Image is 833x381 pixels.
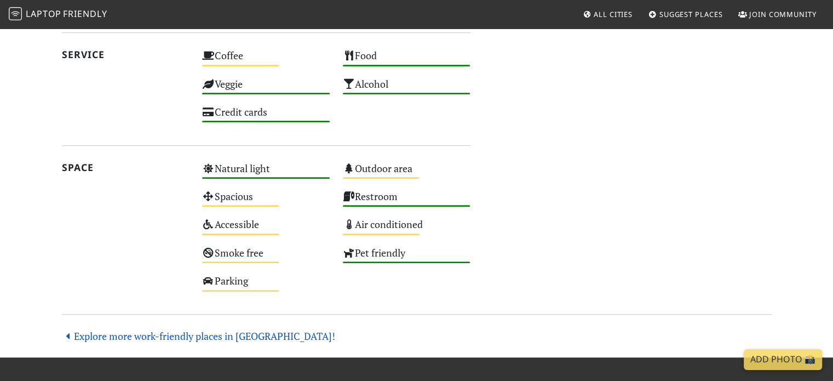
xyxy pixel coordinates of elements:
[336,47,477,75] div: Food
[196,75,336,103] div: Veggie
[62,162,189,173] h2: Space
[749,9,817,19] span: Join Community
[62,49,189,60] h2: Service
[336,187,477,215] div: Restroom
[659,9,723,19] span: Suggest Places
[63,8,107,20] span: Friendly
[9,5,107,24] a: LaptopFriendly LaptopFriendly
[336,215,477,243] div: Air conditioned
[196,160,336,187] div: Natural light
[578,4,637,24] a: All Cities
[196,47,336,75] div: Coffee
[26,8,61,20] span: Laptop
[62,329,336,343] a: Explore more work-friendly places in [GEOGRAPHIC_DATA]!
[734,4,821,24] a: Join Community
[9,7,22,20] img: LaptopFriendly
[336,160,477,187] div: Outdoor area
[196,187,336,215] div: Spacious
[594,9,633,19] span: All Cities
[644,4,727,24] a: Suggest Places
[196,103,336,131] div: Credit cards
[336,244,477,272] div: Pet friendly
[196,215,336,243] div: Accessible
[196,244,336,272] div: Smoke free
[196,272,336,300] div: Parking
[336,75,477,103] div: Alcohol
